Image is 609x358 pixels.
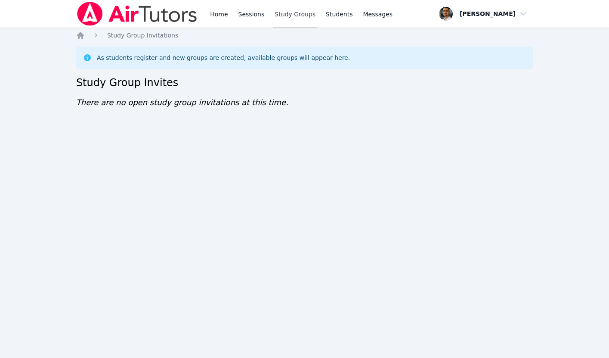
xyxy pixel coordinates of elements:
[97,53,350,62] div: As students register and new groups are created, available groups will appear here.
[107,32,178,39] span: Study Group Invitations
[76,31,533,40] nav: Breadcrumb
[76,98,288,107] span: There are no open study group invitations at this time.
[76,76,533,90] h2: Study Group Invites
[107,31,178,40] a: Study Group Invitations
[76,2,198,26] img: Air Tutors
[363,10,393,19] span: Messages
